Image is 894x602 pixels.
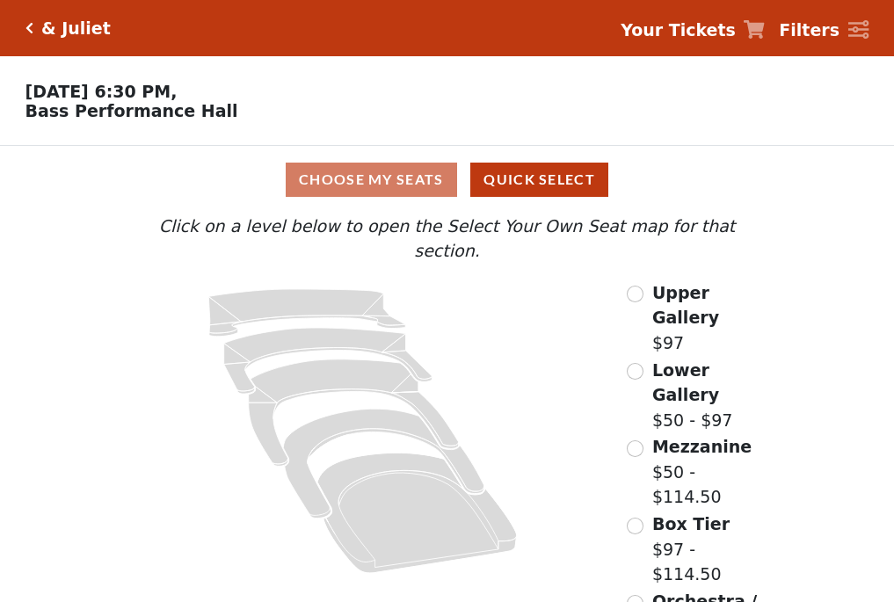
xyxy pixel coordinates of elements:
span: Box Tier [652,514,730,533]
label: $50 - $97 [652,358,770,433]
path: Orchestra / Parterre Circle - Seats Available: 34 [318,453,518,573]
label: $97 [652,280,770,356]
label: $50 - $114.50 [652,434,770,510]
a: Click here to go back to filters [25,22,33,34]
a: Your Tickets [621,18,765,43]
label: $97 - $114.50 [652,511,770,587]
a: Filters [779,18,869,43]
strong: Filters [779,20,839,40]
span: Upper Gallery [652,283,719,328]
path: Upper Gallery - Seats Available: 313 [209,289,406,337]
h5: & Juliet [41,18,111,39]
p: Click on a level below to open the Select Your Own Seat map for that section. [124,214,769,264]
path: Lower Gallery - Seats Available: 72 [224,328,432,394]
button: Quick Select [470,163,608,197]
span: Mezzanine [652,437,752,456]
span: Lower Gallery [652,360,719,405]
strong: Your Tickets [621,20,736,40]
